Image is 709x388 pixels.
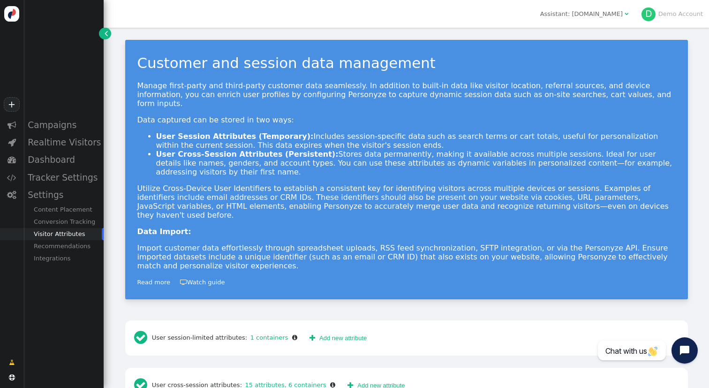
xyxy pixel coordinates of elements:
[4,97,20,112] a: +
[247,334,288,341] a: 1 containers
[303,330,373,346] a: Add new attribute
[23,186,104,204] div: Settings
[137,184,676,220] p: Utilize Cross-Device User Identifiers to establish a consistent key for identifying visitors acro...
[292,335,297,341] span: 
[134,330,152,345] span: 
[137,52,676,74] div: Customer and session data management
[8,138,16,147] span: 
[23,252,104,265] div: Integrations
[137,81,676,108] p: Manage first-party and third-party customer data seamlessly. In addition to built-in data like vi...
[23,216,104,228] div: Conversion Tracking
[8,121,16,129] span: 
[8,155,16,164] span: 
[4,6,20,22] img: logo-icon.svg
[23,228,104,240] div: Visitor Attributes
[330,382,335,388] span: 
[180,279,187,285] span: 
[137,227,191,236] b: Data Import:
[137,115,676,124] p: Data captured can be stored in two ways:
[180,279,225,286] a: Watch guide
[641,10,703,17] a: DDemo Account
[156,132,676,150] li: Includes session-specific data such as search terms or cart totals, useful for personalization wi...
[540,9,623,19] div: Assistant: [DOMAIN_NAME]
[156,150,676,176] li: Stores data permanently, making it available across multiple sessions. Ideal for user details lik...
[137,279,170,286] a: Read more
[23,169,104,186] div: Tracker Settings
[137,243,676,270] p: Import customer data effortlessly through spreadsheet uploads, RSS feed synchronization, SFTP int...
[23,240,104,252] div: Recommendations
[156,150,339,159] strong: User Cross-Session Attributes (Persistent):
[156,132,314,141] strong: User Session Attributes (Temporary):
[23,134,104,151] div: Realtime Visitors
[9,358,15,367] span: 
[641,8,656,22] div: D
[105,29,108,38] span: 
[7,173,16,182] span: 
[23,204,104,216] div: Content Placement
[625,11,628,17] span: 
[309,333,315,343] span: 
[23,151,104,168] div: Dashboard
[7,190,16,199] span: 
[131,327,301,350] div: User session-limited attributes:
[23,116,104,134] div: Campaigns
[9,374,15,380] span: 
[3,355,21,371] a: 
[99,28,111,39] a: 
